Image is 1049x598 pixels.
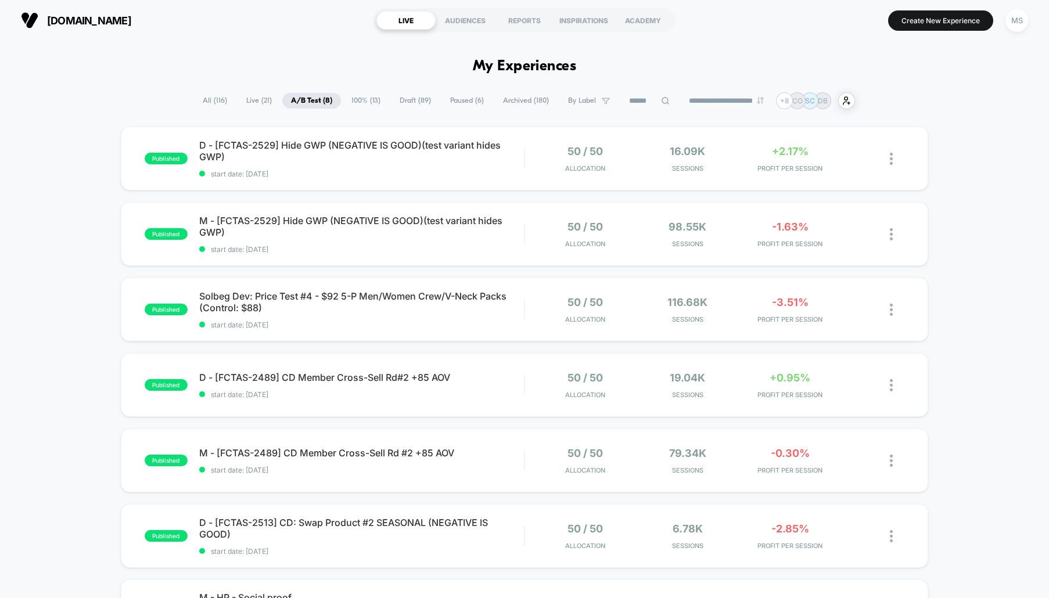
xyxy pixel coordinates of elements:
[194,93,236,109] span: All ( 116 )
[805,96,815,105] p: SC
[145,455,188,466] span: published
[613,11,673,30] div: ACADEMY
[145,228,188,240] span: published
[890,304,893,316] img: close
[669,447,706,459] span: 79.34k
[742,391,839,399] span: PROFIT PER SESSION
[565,466,605,474] span: Allocation
[1005,9,1028,32] div: MS
[639,240,736,248] span: Sessions
[567,296,603,308] span: 50 / 50
[772,221,809,233] span: -1.63%
[199,170,524,178] span: start date: [DATE]
[199,547,524,556] span: start date: [DATE]
[199,215,524,238] span: M - [FCTAS-2529] Hide GWP (NEGATIVE IS GOOD)(test variant hides GWP)
[436,11,495,30] div: AUDIENCES
[670,145,705,157] span: 16.09k
[1002,9,1032,33] button: MS
[565,240,605,248] span: Allocation
[890,228,893,240] img: close
[673,523,703,535] span: 6.78k
[199,390,524,399] span: start date: [DATE]
[567,221,603,233] span: 50 / 50
[199,139,524,163] span: D - [FCTAS-2529] Hide GWP (NEGATIVE IS GOOD)(test variant hides GWP)
[199,245,524,254] span: start date: [DATE]
[441,93,493,109] span: Paused ( 6 )
[565,164,605,172] span: Allocation
[145,530,188,542] span: published
[742,315,839,323] span: PROFIT PER SESSION
[770,372,810,384] span: +0.95%
[17,11,135,30] button: [DOMAIN_NAME]
[145,304,188,315] span: published
[145,153,188,164] span: published
[282,93,341,109] span: A/B Test ( 8 )
[667,296,707,308] span: 116.68k
[495,11,554,30] div: REPORTS
[669,221,706,233] span: 98.55k
[565,391,605,399] span: Allocation
[565,315,605,323] span: Allocation
[199,290,524,314] span: Solbeg Dev: Price Test #4 - $92 5-P Men/Women Crew/V-Neck Packs (Control: $88)
[199,517,524,540] span: D - [FCTAS-2513] CD: Swap Product #2 SEASONAL (NEGATIVE IS GOOD)
[818,96,828,105] p: DB
[742,466,839,474] span: PROFIT PER SESSION
[567,372,603,384] span: 50 / 50
[567,145,603,157] span: 50 / 50
[888,10,993,31] button: Create New Experience
[568,96,596,105] span: By Label
[21,12,38,29] img: Visually logo
[199,466,524,474] span: start date: [DATE]
[776,92,793,109] div: + 8
[772,145,809,157] span: +2.17%
[639,315,736,323] span: Sessions
[742,240,839,248] span: PROFIT PER SESSION
[199,447,524,459] span: M - [FCTAS-2489] CD Member Cross-Sell Rd #2 +85 AOV
[771,447,810,459] span: -0.30%
[670,372,705,384] span: 19.04k
[47,15,131,27] span: [DOMAIN_NAME]
[376,11,436,30] div: LIVE
[238,93,281,109] span: Live ( 21 )
[145,379,188,391] span: published
[639,542,736,550] span: Sessions
[771,523,809,535] span: -2.85%
[639,164,736,172] span: Sessions
[890,530,893,542] img: close
[199,320,524,329] span: start date: [DATE]
[473,58,577,75] h1: My Experiences
[639,391,736,399] span: Sessions
[792,96,803,105] p: CO
[567,523,603,535] span: 50 / 50
[890,153,893,165] img: close
[567,447,603,459] span: 50 / 50
[343,93,389,109] span: 100% ( 13 )
[772,296,809,308] span: -3.51%
[494,93,558,109] span: Archived ( 180 )
[890,455,893,467] img: close
[757,97,764,104] img: end
[391,93,440,109] span: Draft ( 89 )
[742,542,839,550] span: PROFIT PER SESSION
[565,542,605,550] span: Allocation
[639,466,736,474] span: Sessions
[890,379,893,391] img: close
[554,11,613,30] div: INSPIRATIONS
[199,372,524,383] span: D - [FCTAS-2489] CD Member Cross-Sell Rd#2 +85 AOV
[742,164,839,172] span: PROFIT PER SESSION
